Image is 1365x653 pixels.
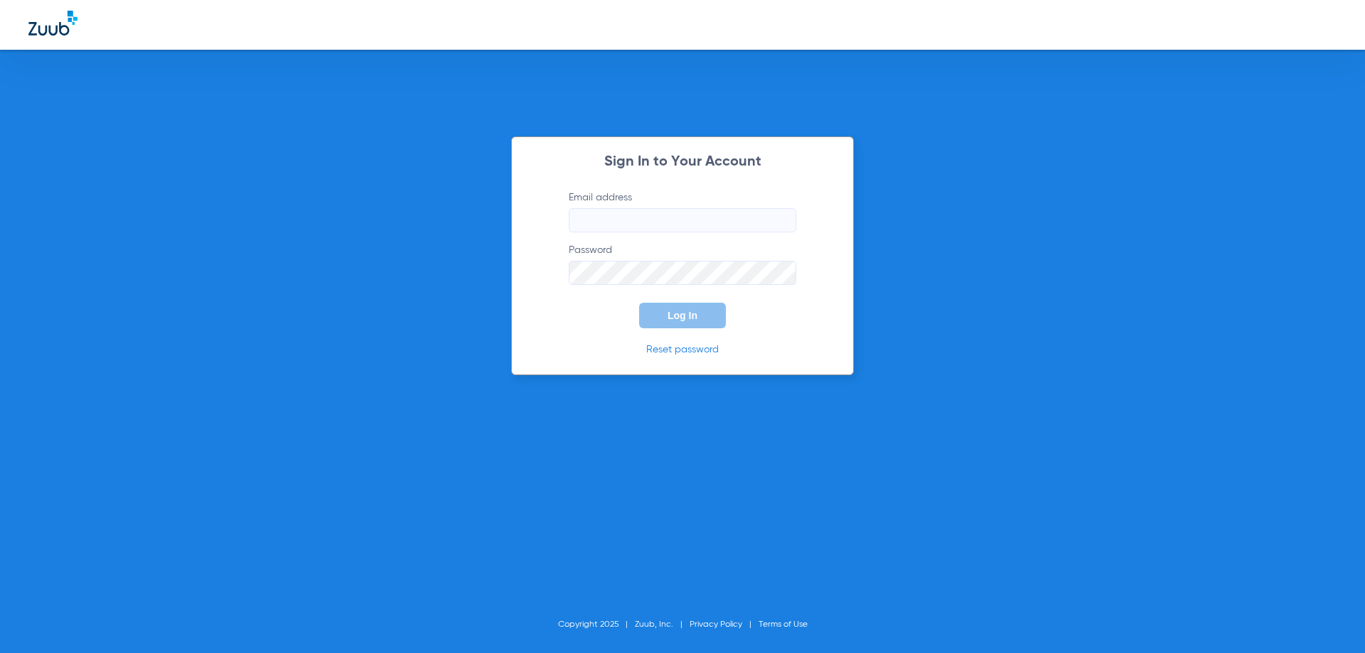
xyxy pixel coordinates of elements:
li: Copyright 2025 [558,617,635,632]
a: Terms of Use [759,620,808,629]
input: Email address [569,208,796,232]
a: Reset password [646,345,719,355]
label: Email address [569,190,796,232]
span: Log In [668,310,697,321]
h2: Sign In to Your Account [547,155,818,169]
button: Log In [639,303,726,328]
iframe: Chat Widget [1294,585,1365,653]
a: Privacy Policy [690,620,742,629]
li: Zuub, Inc. [635,617,690,632]
input: Password [569,261,796,285]
label: Password [569,243,796,285]
img: Zuub Logo [28,11,77,36]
